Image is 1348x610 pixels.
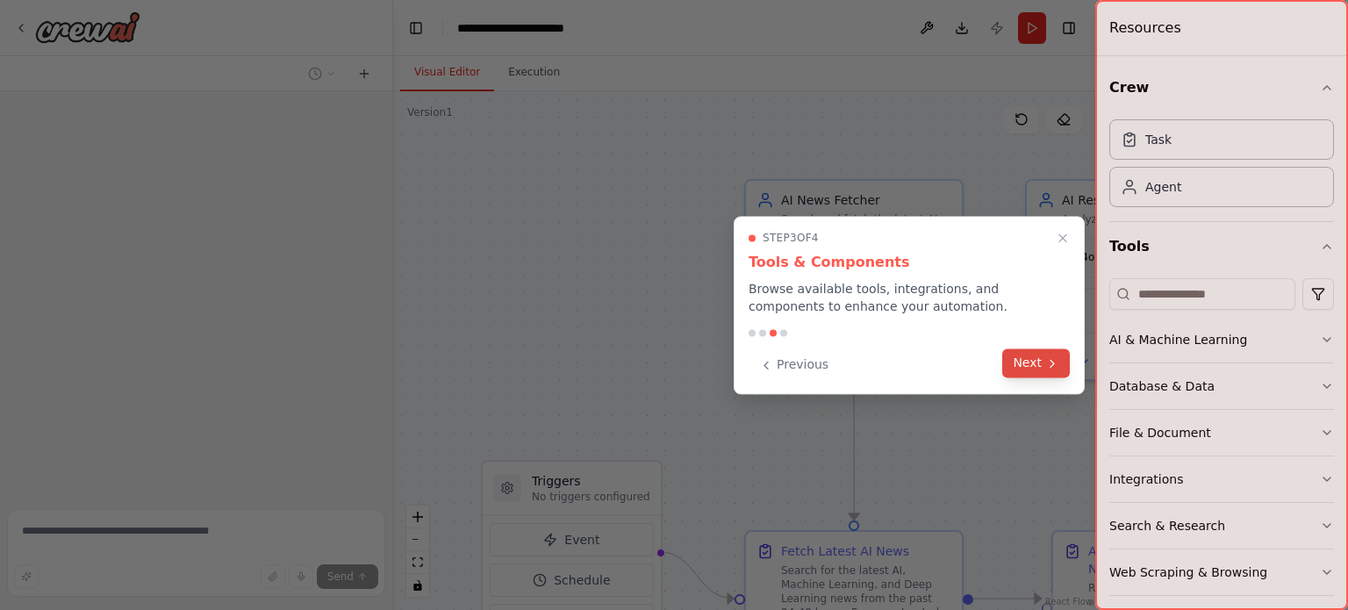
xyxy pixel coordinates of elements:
p: Browse available tools, integrations, and components to enhance your automation. [749,280,1070,315]
h3: Tools & Components [749,252,1070,273]
button: Previous [749,350,839,379]
span: Step 3 of 4 [763,231,819,245]
button: Close walkthrough [1052,227,1073,248]
button: Hide left sidebar [404,16,428,40]
button: Next [1002,348,1070,377]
